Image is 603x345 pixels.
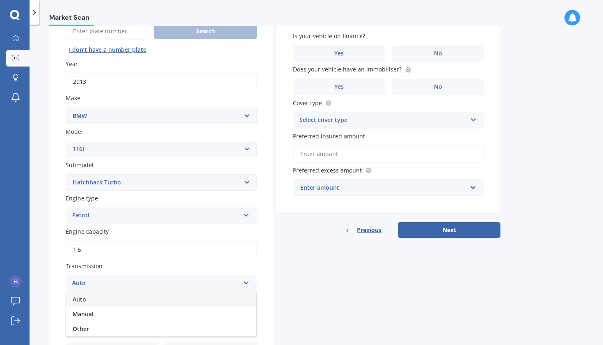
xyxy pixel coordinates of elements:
[66,73,257,90] input: YYYY
[434,83,442,90] span: No
[66,94,80,102] span: Make
[73,310,94,318] span: Manual
[293,145,484,163] input: Enter amount
[66,23,151,40] input: Enter plate number
[66,228,109,236] span: Engine capacity
[66,194,98,202] span: Engine type
[299,115,467,125] div: Select cover type
[73,295,86,303] span: Auto
[72,211,240,221] div: Petrol
[334,83,344,90] span: Yes
[66,128,83,136] span: Model
[357,224,381,236] span: Previous
[66,43,150,56] button: I don’t have a number plate
[300,183,467,192] div: Enter amount
[398,222,500,238] button: Next
[334,50,344,57] span: Yes
[72,278,240,288] div: Auto
[66,60,78,68] span: Year
[293,32,365,40] span: Is your vehicle on finance?
[293,166,362,174] span: Preferred excess amount
[293,132,365,140] span: Preferred insured amount
[66,262,103,270] span: Transmission
[66,241,257,258] input: e.g. 1.8
[9,275,22,287] img: ACg8ocJbs-fVvSeHRFxLzsP3vv_1l7lJw2umLrfYvZcflsgoY511_w=s96-c
[434,50,442,57] span: No
[49,14,94,25] span: Market Scan
[73,325,89,333] span: Other
[66,161,94,169] span: Submodel
[293,66,402,74] span: Does your vehicle have an immobiliser?
[293,99,322,107] span: Cover type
